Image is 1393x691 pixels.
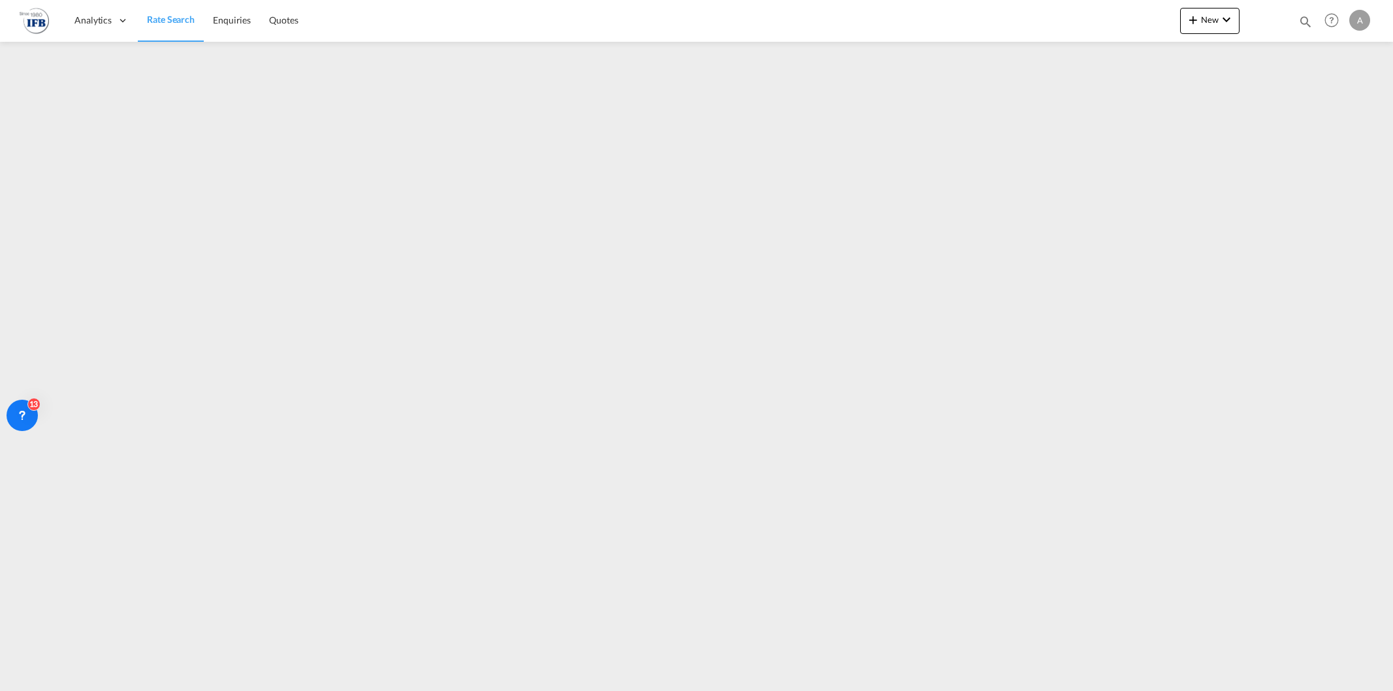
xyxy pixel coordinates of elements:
span: Analytics [74,14,112,27]
md-icon: icon-plus 400-fg [1185,12,1201,27]
button: icon-plus 400-fgNewicon-chevron-down [1180,8,1240,34]
div: A [1349,10,1370,31]
span: Rate Search [147,14,195,25]
span: Help [1321,9,1343,31]
span: Enquiries [213,14,251,25]
div: icon-magnify [1298,14,1313,34]
div: Help [1321,9,1349,33]
md-icon: icon-chevron-down [1219,12,1234,27]
md-icon: icon-magnify [1298,14,1313,29]
span: New [1185,14,1234,25]
span: Quotes [269,14,298,25]
img: 2b726980256c11eeaa87296e05903fd5.png [20,6,49,35]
